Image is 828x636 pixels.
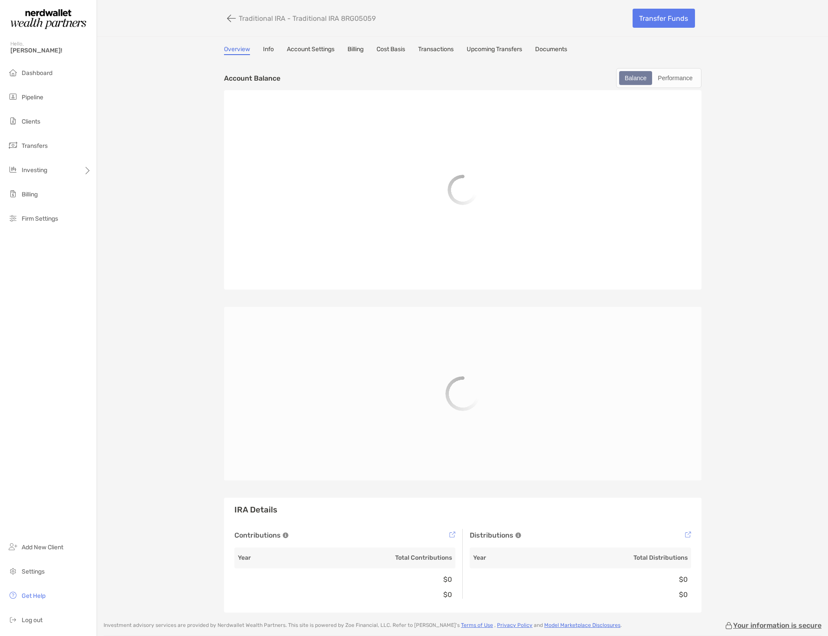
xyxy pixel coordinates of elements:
[8,67,18,78] img: dashboard icon
[8,541,18,552] img: add_new_client icon
[685,532,691,538] img: Tooltip
[234,505,691,515] h3: IRA Details
[8,213,18,223] img: firm-settings icon
[8,91,18,102] img: pipeline icon
[620,72,652,84] div: Balance
[395,554,452,561] p: Total Contributions
[287,46,334,55] a: Account Settings
[497,622,533,628] a: Privacy Policy
[8,566,18,576] img: settings icon
[22,166,47,174] span: Investing
[473,554,486,561] p: Year
[470,530,691,541] div: Distributions
[22,568,45,575] span: Settings
[22,142,48,150] span: Transfers
[461,622,493,628] a: Terms of Use
[633,9,695,28] a: Transfer Funds
[653,72,697,84] div: Performance
[443,575,452,584] p: $0
[22,616,42,624] span: Log out
[8,116,18,126] img: clients icon
[10,3,86,35] img: Zoe Logo
[8,140,18,150] img: transfers icon
[8,614,18,625] img: logout icon
[224,73,280,84] p: Account Balance
[347,46,364,55] a: Billing
[633,554,688,561] p: Total Distributions
[239,14,376,23] p: Traditional IRA - Traditional IRA 8RG05059
[449,532,455,538] img: Tooltip
[535,46,567,55] a: Documents
[467,46,522,55] a: Upcoming Transfers
[733,621,822,629] p: Your information is secure
[22,191,38,198] span: Billing
[104,622,622,629] p: Investment advisory services are provided by Nerdwallet Wealth Partners . This site is powered by...
[282,532,289,538] img: Tooltip
[10,47,91,54] span: [PERSON_NAME]!
[8,164,18,175] img: investing icon
[515,532,521,538] img: Tooltip
[22,69,52,77] span: Dashboard
[22,592,45,600] span: Get Help
[443,590,452,599] p: $0
[8,189,18,199] img: billing icon
[234,530,456,541] div: Contributions
[238,554,251,561] p: Year
[8,590,18,600] img: get-help icon
[418,46,454,55] a: Transactions
[22,118,40,125] span: Clients
[679,590,688,599] p: $0
[22,94,43,101] span: Pipeline
[679,575,688,584] p: $0
[22,544,63,551] span: Add New Client
[616,68,701,88] div: segmented control
[377,46,405,55] a: Cost Basis
[224,46,250,55] a: Overview
[544,622,620,628] a: Model Marketplace Disclosures
[22,215,58,222] span: Firm Settings
[263,46,274,55] a: Info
